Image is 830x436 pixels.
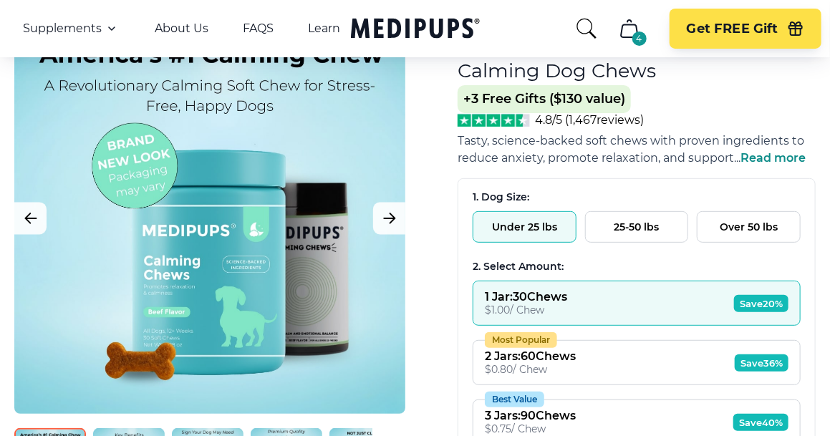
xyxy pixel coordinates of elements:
span: Save 20% [734,295,788,312]
div: Most Popular [485,332,557,348]
span: +3 Free Gifts ($130 value) [458,85,631,113]
span: Tasty, science-backed soft chews with proven ingredients to [458,134,804,147]
h1: Calming Dog Chews [458,59,656,82]
button: Previous Image [14,203,47,235]
button: 1 Jar:30Chews$1.00/ ChewSave20% [473,281,801,326]
button: Next Image [373,203,405,235]
a: Medipups [351,15,480,44]
span: 4.8/5 ( 1,467 reviews) [536,113,645,127]
div: $ 1.00 / Chew [485,304,567,316]
img: Stars - 4.8 [458,114,530,127]
div: $ 0.80 / Chew [485,363,576,376]
span: Read more [740,151,806,165]
div: 1. Dog Size: [473,190,801,204]
button: Over 50 lbs [697,211,801,243]
div: 2. Select Amount: [473,260,801,273]
button: cart [612,11,647,46]
div: 2 Jars : 60 Chews [485,349,576,363]
button: Under 25 lbs [473,211,576,243]
button: Supplements [23,20,120,37]
div: 4 [632,32,647,46]
a: About Us [155,21,208,36]
div: 3 Jars : 90 Chews [485,409,576,422]
div: 1 Jar : 30 Chews [485,290,567,304]
button: search [575,17,598,40]
button: 25-50 lbs [585,211,689,243]
span: Supplements [23,21,102,36]
button: Most Popular2 Jars:60Chews$0.80/ ChewSave36% [473,340,801,385]
a: Learn [308,21,340,36]
span: Get FREE Gift [687,21,778,37]
a: FAQS [243,21,274,36]
span: reduce anxiety, promote relaxation, and support [458,151,734,165]
button: Get FREE Gift [670,9,821,49]
div: $ 0.75 / Chew [485,422,576,435]
div: Best Value [485,392,544,407]
span: Save 40% [733,414,788,431]
span: ... [734,151,806,165]
span: Save 36% [735,354,788,372]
